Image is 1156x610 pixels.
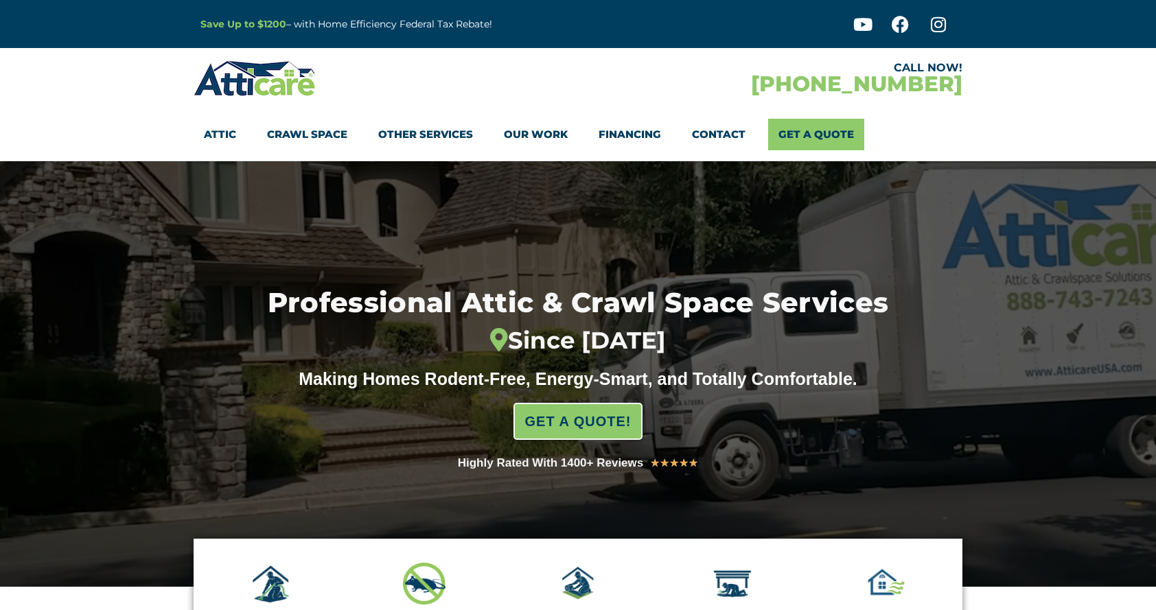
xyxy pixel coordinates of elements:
a: Crawl Space [267,119,347,150]
div: 5/5 [650,454,698,472]
span: GET A QUOTE! [525,408,632,435]
i: ★ [669,454,679,472]
i: ★ [689,454,698,472]
a: Attic [204,119,236,150]
a: Financing [599,119,661,150]
a: Save Up to $1200 [200,18,286,30]
i: ★ [660,454,669,472]
div: Making Homes Rodent-Free, Energy-Smart, and Totally Comfortable. [273,368,883,389]
p: – with Home Efficiency Federal Tax Rebate! [200,16,645,32]
i: ★ [679,454,689,472]
i: ★ [650,454,660,472]
a: Other Services [378,119,473,150]
a: GET A QUOTE! [513,403,643,440]
a: Contact [692,119,745,150]
nav: Menu [204,119,952,150]
div: Highly Rated With 1400+ Reviews [458,454,644,473]
div: Since [DATE] [204,327,952,355]
a: Get A Quote [768,119,864,150]
a: Our Work [504,119,568,150]
h1: Professional Attic & Crawl Space Services [204,289,952,355]
div: CALL NOW! [578,62,962,73]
